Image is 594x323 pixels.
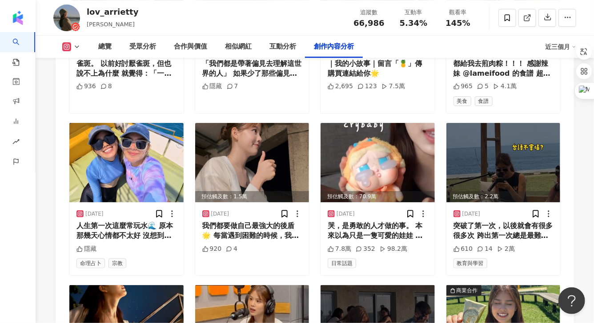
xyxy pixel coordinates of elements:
[87,6,139,17] div: lov_arrietty
[328,245,351,253] div: 7.8萬
[76,82,96,91] div: 936
[454,96,471,106] span: 美食
[558,287,585,314] iframe: Help Scout Beacon - Open
[446,123,561,202] div: post-image預估觸及數：2.2萬
[98,41,112,52] div: 總覽
[328,82,353,91] div: 2,695
[397,8,430,17] div: 互動率
[356,245,375,253] div: 352
[477,82,489,91] div: 5
[85,210,104,218] div: [DATE]
[227,82,238,91] div: 7
[69,123,184,202] img: post-image
[174,41,207,52] div: 合作與價值
[441,8,475,17] div: 觀看率
[314,41,354,52] div: 創作內容分析
[446,123,561,202] img: post-image
[202,245,222,253] div: 920
[76,245,96,253] div: 隱藏
[337,210,355,218] div: [DATE]
[321,123,435,202] div: post-image預估觸及數：70.9萬
[380,245,407,253] div: 98.2萬
[445,19,470,28] span: 145%
[76,258,105,268] span: 命理占卜
[211,210,229,218] div: [DATE]
[202,59,302,79] div: 「我們都是帶著偏見去理解這世界的人」 如果少了那些偏見，少了爭辯對錯的執著 也就不需證明誰是對的、誰是錯的 在那樣的世界 應該會多一些空間、多一些包容、多一些愛吧 事情不是非黑即白 全都取決於-...
[11,11,25,25] img: logo icon
[477,245,493,253] div: 14
[352,8,386,17] div: 追蹤數
[353,18,384,28] span: 66,986
[100,82,112,91] div: 8
[328,258,356,268] span: 日常話題
[53,4,80,31] img: KOL Avatar
[457,286,478,295] div: 商業合作
[462,210,481,218] div: [DATE]
[321,123,435,202] img: post-image
[225,41,252,52] div: 相似網紅
[493,82,517,91] div: 4.1萬
[454,82,473,91] div: 965
[108,258,126,268] span: 宗教
[328,221,428,241] div: 哭，是勇敢的人才做的事。 本來以為只是一隻可愛的娃娃 沒想到背後有這麼深的寓意 很多人都對哭很陌生、很排斥 但我想跟你們說！ 哭是一件很美好的事情 它充滿力量，也需要很大的勇氣 願你某天能夠勇敢...
[328,59,428,79] div: ｜我的小故事｜留言「🍍」傳購買連結給你🌟
[381,82,405,91] div: 7.5萬
[195,191,309,202] div: 預估觸及數：1.5萬
[400,19,427,28] span: 5.34%
[446,191,561,202] div: 預估觸及數：2.2萬
[454,245,473,253] div: 610
[454,258,487,268] span: 教育與學習
[321,191,435,202] div: 預估觸及數：70.9萬
[195,123,309,202] img: post-image
[195,123,309,202] div: post-image預估觸及數：1.5萬
[12,32,30,67] a: search
[454,221,554,241] div: 突破了第一次，以後就會有很多很多次 跨出第一次總是最難的 但只要願意開始，之後就不再那麼害怕了！ 心花開送給大家😍 謝謝@jos0104 幫我彈吉他🌟
[357,82,377,91] div: 123
[12,133,20,153] span: rise
[226,245,237,253] div: 4
[87,21,135,28] span: [PERSON_NAME]
[475,96,493,106] span: 食譜
[454,59,554,79] div: 都給我去煎肉粽！！！ 感謝辣妹 @lameifood 的食譜 超好吃🥹 #肉粽 #小廚娘 #煎肉粽
[76,59,177,79] div: 雀斑。 以前好討厭雀斑，但也說不上為什麼 就覺得：「一張臉，就該乾乾淨淨的。」 直到自己長了雀斑，不知不覺的想方設法要消滅它 看著市面上各種淡斑精華、網路測評 哪罐可以有效淡斑、預防皮膚老化 哪...
[76,221,177,241] div: 人生第一次這麼常玩水🌊 原本那幾天心情都不太好 沒想到一泡進海水心情就瞬間好起來 好像煩惱也被海水一點一點沖淡了 雖然每次下水起來身體都有點黏、頭髮還亂七八糟到 但不知道為什麼，整個人就是很放鬆...
[202,221,302,241] div: 我們都要做自己最強大的後盾🌟 每當遇到困難的時候，我都會照著[PERSON_NAME]告訴自己： 「你很棒、你很好、不管做得好不好，我都會愛你。」 雖然有時候難免會自我懷疑 但我知道那不是因為我...
[269,41,296,52] div: 互動分析
[545,40,576,54] div: 近三個月
[202,82,222,91] div: 隱藏
[129,41,156,52] div: 受眾分析
[497,245,515,253] div: 2萬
